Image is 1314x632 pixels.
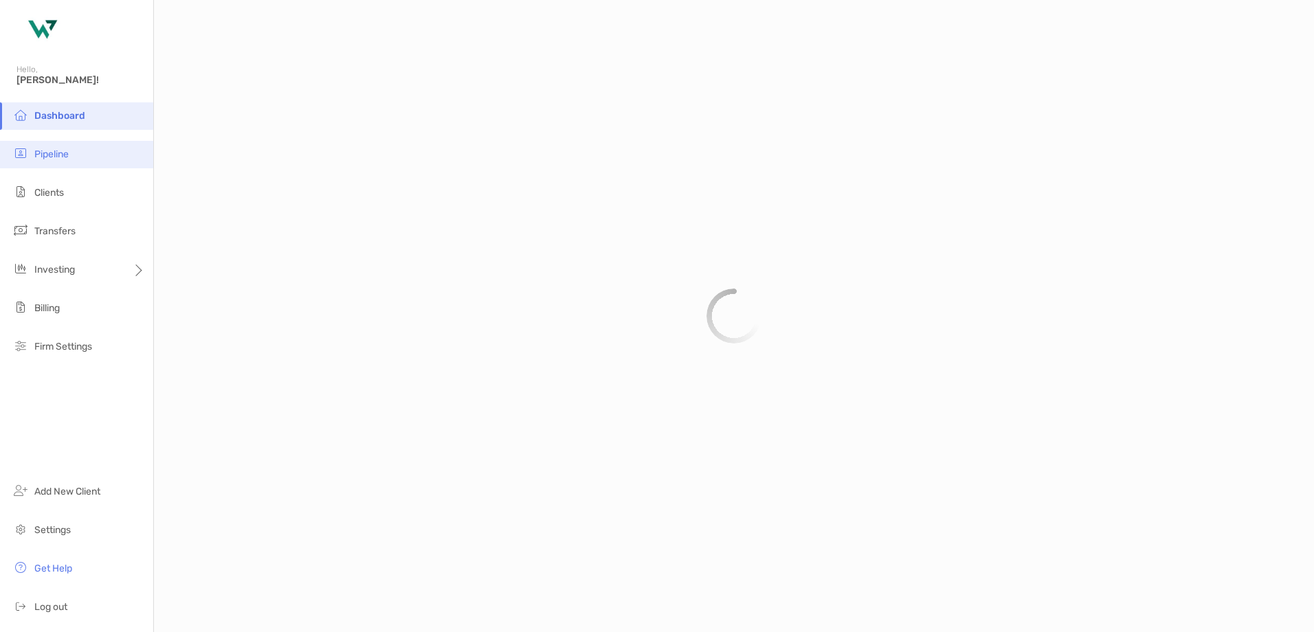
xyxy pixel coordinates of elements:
[34,187,64,199] span: Clients
[16,5,66,55] img: Zoe Logo
[12,598,29,614] img: logout icon
[12,145,29,161] img: pipeline icon
[12,222,29,238] img: transfers icon
[12,299,29,315] img: billing icon
[34,601,67,613] span: Log out
[12,337,29,354] img: firm-settings icon
[34,341,92,352] span: Firm Settings
[12,521,29,537] img: settings icon
[34,225,76,237] span: Transfers
[12,482,29,499] img: add_new_client icon
[34,302,60,314] span: Billing
[34,563,72,574] span: Get Help
[16,74,145,86] span: [PERSON_NAME]!
[34,524,71,536] span: Settings
[34,110,85,122] span: Dashboard
[34,264,75,275] span: Investing
[34,486,100,497] span: Add New Client
[34,148,69,160] span: Pipeline
[12,260,29,277] img: investing icon
[12,183,29,200] img: clients icon
[12,106,29,123] img: dashboard icon
[12,559,29,576] img: get-help icon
